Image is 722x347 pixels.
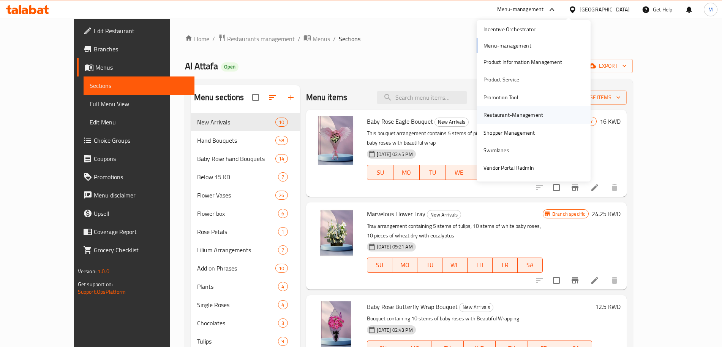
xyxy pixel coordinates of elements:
[94,191,188,200] span: Menu disclaimer
[197,245,278,255] span: Lilium Arrangements
[548,272,564,288] span: Select to update
[84,113,194,131] a: Edit Menu
[197,136,276,145] div: Hand Bouquets
[212,34,215,43] li: /
[185,34,209,43] a: Home
[278,247,287,254] span: 7
[278,173,287,181] span: 7
[370,259,389,271] span: SU
[191,204,300,223] div: Flower box6
[278,210,287,217] span: 6
[275,118,288,127] div: items
[367,314,592,323] p: Bouquet containing 10 stems of baby roses with Beautiful Wrapping
[278,282,288,291] div: items
[600,116,621,127] h6: 16 KWD
[298,34,300,43] li: /
[395,259,414,271] span: MO
[227,34,295,43] span: Restaurants management
[278,228,287,236] span: 1
[278,245,288,255] div: items
[548,180,564,196] span: Select to update
[77,131,194,150] a: Choice Groups
[84,76,194,95] a: Sections
[77,150,194,168] a: Coupons
[278,172,288,181] div: items
[417,258,442,273] button: TU
[420,165,446,180] button: TU
[191,259,300,277] div: Add on Phrases10
[78,279,113,289] span: Get support on:
[197,118,276,127] span: New Arrivals
[497,5,544,14] div: Menu-management
[276,155,287,162] span: 14
[367,258,392,273] button: SU
[278,227,288,236] div: items
[191,223,300,241] div: Rose Petals1
[483,93,518,102] div: Promotion Tool
[566,178,584,197] button: Branch-specific-item
[367,116,433,127] span: Baby Rose Eagle Bouquet
[549,210,588,218] span: Branch specific
[306,92,348,103] h2: Menu items
[367,165,393,180] button: SU
[427,210,461,219] span: New Arrivals
[94,172,188,181] span: Promotions
[78,266,96,276] span: Version:
[374,243,416,250] span: [DATE] 09:21 AM
[493,258,518,273] button: FR
[191,131,300,150] div: Hand Bouquets58
[77,22,194,40] a: Edit Restaurant
[584,59,633,73] button: export
[197,227,278,236] span: Rose Petals
[191,186,300,204] div: Flower Vases26
[276,192,287,199] span: 26
[449,167,469,178] span: WE
[278,320,287,327] span: 3
[191,314,300,332] div: Chocolates3
[580,5,630,14] div: [GEOGRAPHIC_DATA]
[521,259,540,271] span: SA
[313,34,330,43] span: Menus
[191,168,300,186] div: Below 15 KD7
[460,303,493,312] span: New Arrivals
[560,91,627,105] button: Manage items
[566,271,584,290] button: Branch-specific-item
[191,113,300,131] div: New Arrivals10
[377,91,467,104] input: search
[393,165,420,180] button: MO
[278,338,287,345] span: 9
[77,58,194,76] a: Menus
[197,337,278,346] div: Tulips
[592,209,621,219] h6: 24.25 KWD
[595,301,621,312] h6: 12.5 KWD
[94,136,188,145] span: Choice Groups
[434,118,469,127] div: New Arrivals
[468,258,493,273] button: TH
[90,99,188,108] span: Full Menu View
[471,259,490,271] span: TH
[77,186,194,204] a: Menu disclaimer
[77,241,194,259] a: Grocery Checklist
[278,318,288,328] div: items
[282,88,300,107] button: Add section
[197,282,278,291] div: Plants
[446,165,472,180] button: WE
[374,326,416,334] span: [DATE] 02:43 PM
[483,146,509,154] div: Swimlanes
[374,151,416,158] span: [DATE] 02:45 PM
[197,264,276,273] span: Add on Phrases
[278,301,287,309] span: 4
[197,154,276,163] div: Baby Rose hand Bouquets
[197,318,278,328] div: Chocolates
[197,191,276,200] span: Flower Vases
[264,88,282,107] span: Sort sections
[78,287,126,297] a: Support.OpsPlatform
[708,5,713,14] span: M
[367,129,551,148] p: This bouquet arrangement contains 5 stems of pink baby roses,5 stems of white baby roses with bea...
[248,89,264,105] span: Select all sections
[605,271,624,290] button: delete
[185,34,633,44] nav: breadcrumb
[197,209,278,218] span: Flower box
